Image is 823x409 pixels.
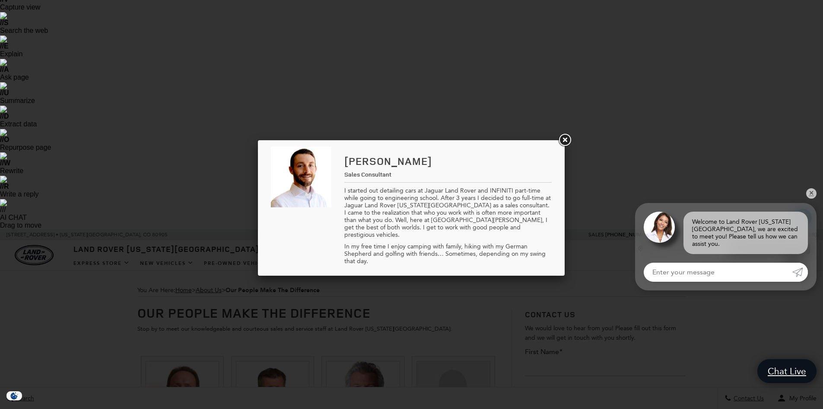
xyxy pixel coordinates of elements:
[644,263,792,282] input: Enter your message
[344,243,552,265] p: In my free time I enjoy camping with family, hiking with my German Shepherd and golfing with frie...
[4,391,24,400] section: Click to Open Cookie Consent Modal
[792,263,808,282] a: Submit
[757,359,817,383] a: Chat Live
[763,365,810,377] span: Chat Live
[683,212,808,254] div: Welcome to Land Rover [US_STATE][GEOGRAPHIC_DATA], we are excited to meet you! Please tell us how...
[4,391,24,400] img: Opt-Out Icon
